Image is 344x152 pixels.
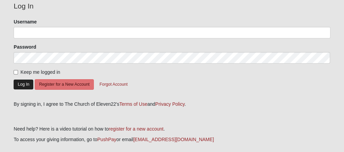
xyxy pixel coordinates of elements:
[14,80,33,89] button: Log In
[95,79,132,90] button: Forgot Account
[35,79,94,90] button: Register for a New Account
[97,137,116,142] a: PushPay
[14,101,330,108] div: By signing in, I agree to The Church of Eleven22's and .
[109,126,164,132] a: register for a new account
[20,69,60,75] span: Keep me logged in
[119,101,147,107] a: Terms of Use
[14,18,37,25] label: Username
[14,1,330,12] legend: Log In
[14,125,330,133] p: Need help? Here is a video tutorial on how to .
[14,44,36,50] label: Password
[14,136,330,143] p: To access your giving information, go to or email
[14,70,18,74] input: Keep me logged in
[133,137,214,142] a: [EMAIL_ADDRESS][DOMAIN_NAME]
[155,101,185,107] a: Privacy Policy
